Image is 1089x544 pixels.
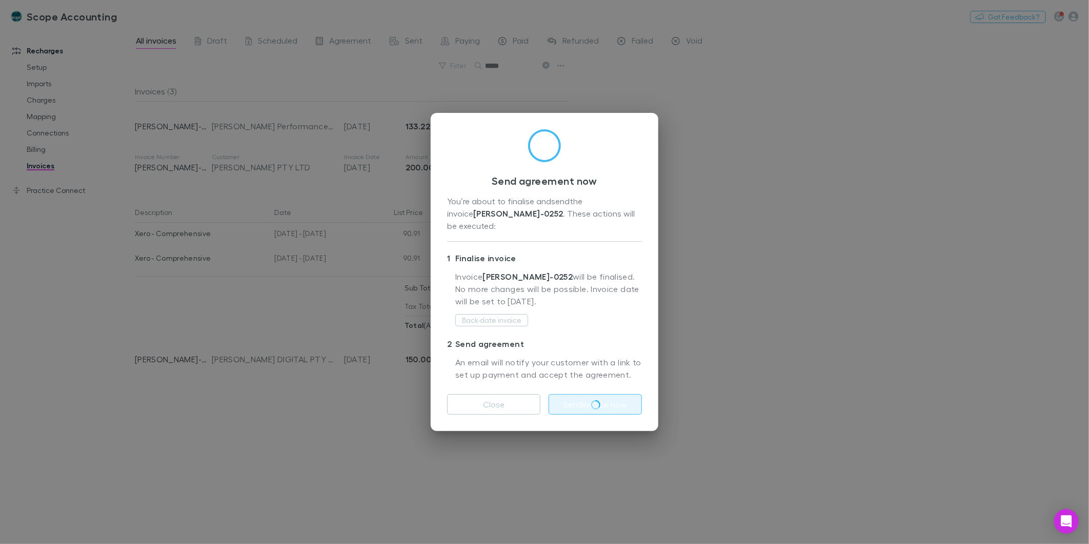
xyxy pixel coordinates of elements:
button: Close [447,394,540,415]
h3: Send agreement now [447,174,642,187]
div: Open Intercom Messenger [1054,509,1079,534]
strong: [PERSON_NAME]-0252 [473,208,563,219]
p: Send agreement [447,336,642,352]
button: Back-date invoice [455,314,528,326]
div: 1 [447,252,455,264]
button: Sendinvoice now [549,394,642,415]
p: Finalise invoice [447,250,642,266]
div: You’re about to finalise and send the invoice . These actions will be executed: [447,195,642,233]
div: 2 [447,338,455,350]
p: An email will notify your customer with a link to set up payment and accept the agreement. [455,356,642,382]
p: Invoice will be finalised. No more changes will be possible. Invoice date will be set to [DATE] . [455,270,642,313]
strong: [PERSON_NAME]-0252 [483,271,573,282]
